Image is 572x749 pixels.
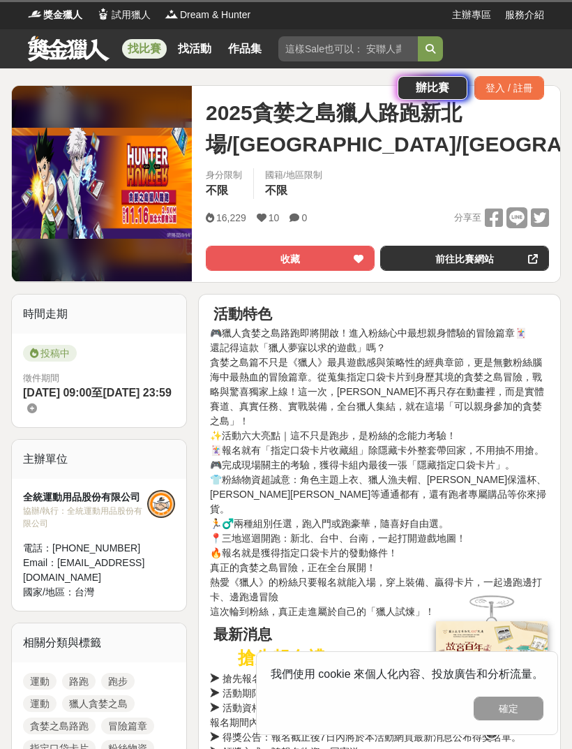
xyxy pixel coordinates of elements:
a: 作品集 [223,39,267,59]
span: 不限 [206,184,228,196]
span: 徵件期間 [23,373,59,383]
span: 0 [301,212,307,223]
span: 投稿中 [23,345,77,362]
span: 分享至 [454,207,481,228]
div: 身分限制 [206,168,242,182]
a: 主辦專區 [452,8,491,22]
img: 968ab78a-c8e5-4181-8f9d-94c24feca916.png [436,621,548,714]
img: Logo [165,7,179,21]
img: Logo [96,7,110,21]
span: [DATE] 23:59 [103,387,171,399]
a: 辦比賽 [398,76,467,100]
span: 台灣 [75,586,94,598]
span: 至 [91,387,103,399]
img: Logo [28,7,42,21]
div: 國籍/地區限制 [265,168,322,182]
div: 相關分類與標籤 [12,623,186,662]
span: 國家/地區： [23,586,75,598]
a: 獵人貪婪之島 [62,695,135,712]
a: 服務介紹 [505,8,544,22]
a: 找活動 [172,39,217,59]
span: [DATE] 09:00 [23,387,91,399]
a: 跑步 [101,673,135,690]
a: 找比賽 [122,39,167,59]
a: Logo獎金獵人 [28,8,82,22]
a: 運動 [23,673,57,690]
span: Dream & Hunter [180,8,250,22]
a: 前往比賽網站 [380,246,549,271]
a: 運動 [23,695,57,712]
a: 路跑 [62,673,96,690]
a: 貪婪之島路跑 [23,718,96,734]
button: 確定 [474,697,543,720]
div: 主辦單位 [12,440,186,479]
strong: 搶先報名禮 [238,648,325,667]
a: LogoDream & Hunter [165,8,250,22]
span: 不限 [265,184,287,196]
a: 冒險篇章 [101,718,154,734]
span: 我們使用 cookie 來個人化內容、投放廣告和分析流量。 [271,668,543,680]
div: 全統運動用品股份有限公司 [23,490,147,505]
div: 登入 / 註冊 [474,76,544,100]
div: Email： [EMAIL_ADDRESS][DOMAIN_NAME] [23,556,147,585]
span: 10 [269,212,280,223]
strong: 最新消息 [213,626,272,642]
div: 協辦/執行： 全統運動用品股份有限公司 [23,505,147,530]
span: 試用獵人 [112,8,151,22]
button: 收藏 [206,246,375,271]
p: 🎮獵人貪婪之島路跑即將開啟！進入粉絲心中最想親身體驗的冒險篇章🃏 還記得這款「獵人夢寐以求的遊戲」嗎？ 貪婪之島篇不只是《獵人》最具遊戲感與策略性的經典章節，更是無數粉絲腦海中最熱血的冒險篇章。... [210,326,549,619]
a: Logo試用獵人 [96,8,151,22]
div: 電話： [PHONE_NUMBER] [23,541,147,556]
span: 獎金獵人 [43,8,82,22]
input: 這樣Sale也可以： 安聯人壽創意銷售法募集 [278,36,418,61]
strong: 活動特色 [213,306,272,322]
img: Cover Image [12,128,192,239]
span: 16,229 [216,212,246,223]
div: 時間走期 [12,295,186,334]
